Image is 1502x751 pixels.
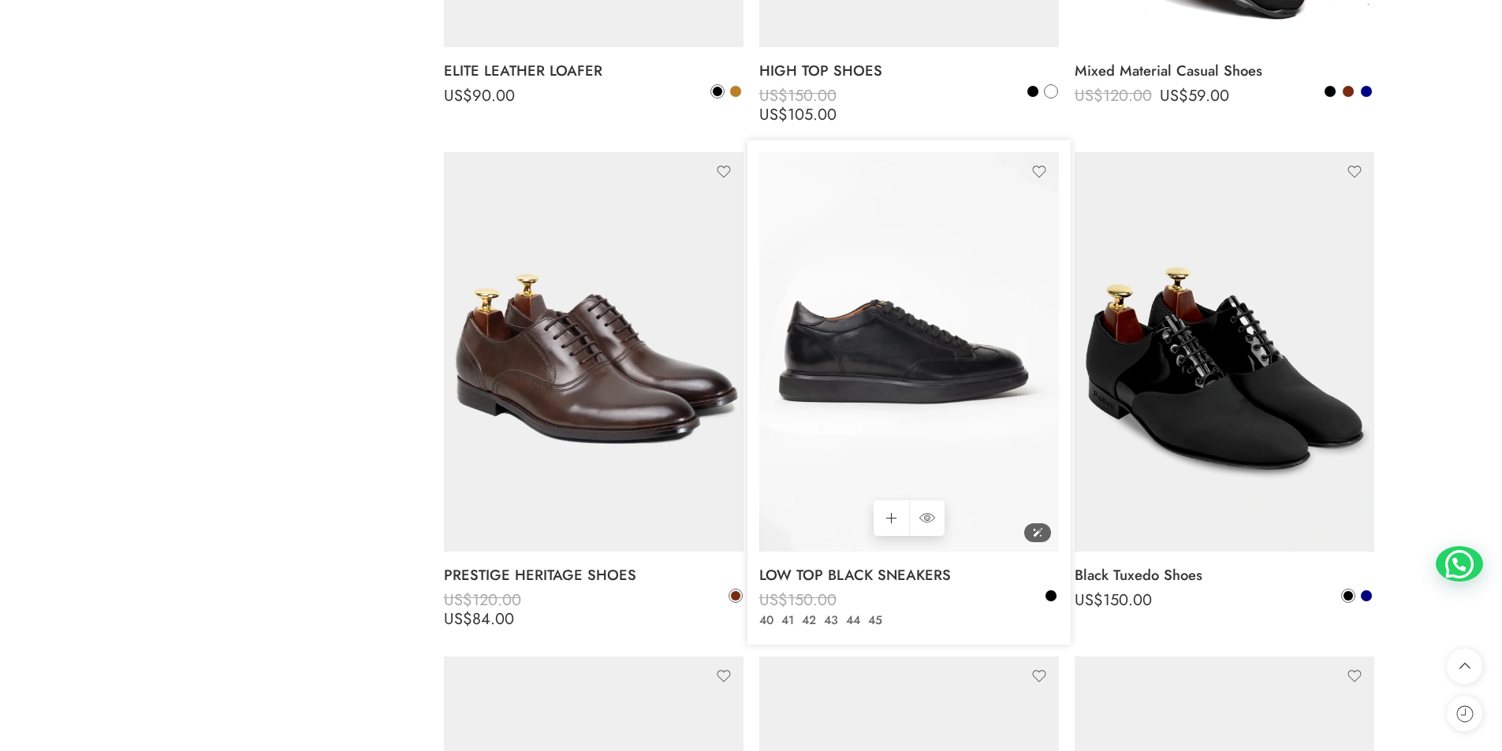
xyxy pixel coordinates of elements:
bdi: 105.00 [759,608,837,630]
bdi: 59.00 [1160,84,1229,107]
bdi: 120.00 [1075,84,1152,107]
a: Select options for “LOW TOP BLACK SNEAKERS” [874,500,909,536]
a: White [1044,84,1058,99]
a: HIGH TOP SHOES [759,55,1059,87]
a: Black [1341,589,1355,603]
span: US$ [759,84,788,107]
a: LOW TOP BLACK SNEAKERS [759,560,1059,591]
span: US$ [759,589,788,612]
a: 45 [864,612,886,630]
a: Navy [1359,84,1373,99]
span: US$ [759,608,788,630]
a: Black [1044,589,1058,603]
a: PRESTIGE HERITAGE SHOES [444,560,744,591]
span: US$ [759,103,788,126]
bdi: 84.00 [444,608,514,630]
a: ELITE LEATHER LOAFER [444,55,744,87]
a: Black [1323,84,1337,99]
span: US$ [1075,589,1103,612]
bdi: 150.00 [759,589,837,612]
bdi: 150.00 [1075,589,1152,612]
a: QUICK SHOP [909,500,945,536]
a: Camel [729,84,743,99]
span: US$ [444,608,472,630]
bdi: 120.00 [444,589,521,612]
a: 42 [798,612,820,630]
bdi: 150.00 [759,84,837,107]
a: Black [710,84,725,99]
a: Mixed Material Casual Shoes [1075,55,1374,87]
span: US$ [444,589,472,612]
a: 43 [820,612,842,630]
span: US$ [1160,84,1188,107]
a: Black [1026,84,1040,99]
a: Brown [729,589,743,603]
a: 40 [755,612,777,630]
a: Black Tuxedo Shoes [1075,560,1374,591]
a: 41 [777,612,798,630]
span: US$ [444,84,472,107]
bdi: 105.00 [759,103,837,126]
bdi: 90.00 [444,84,515,107]
a: 44 [842,612,864,630]
span: US$ [1075,84,1103,107]
a: Brown [1341,84,1355,99]
a: Navy [1359,589,1373,603]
